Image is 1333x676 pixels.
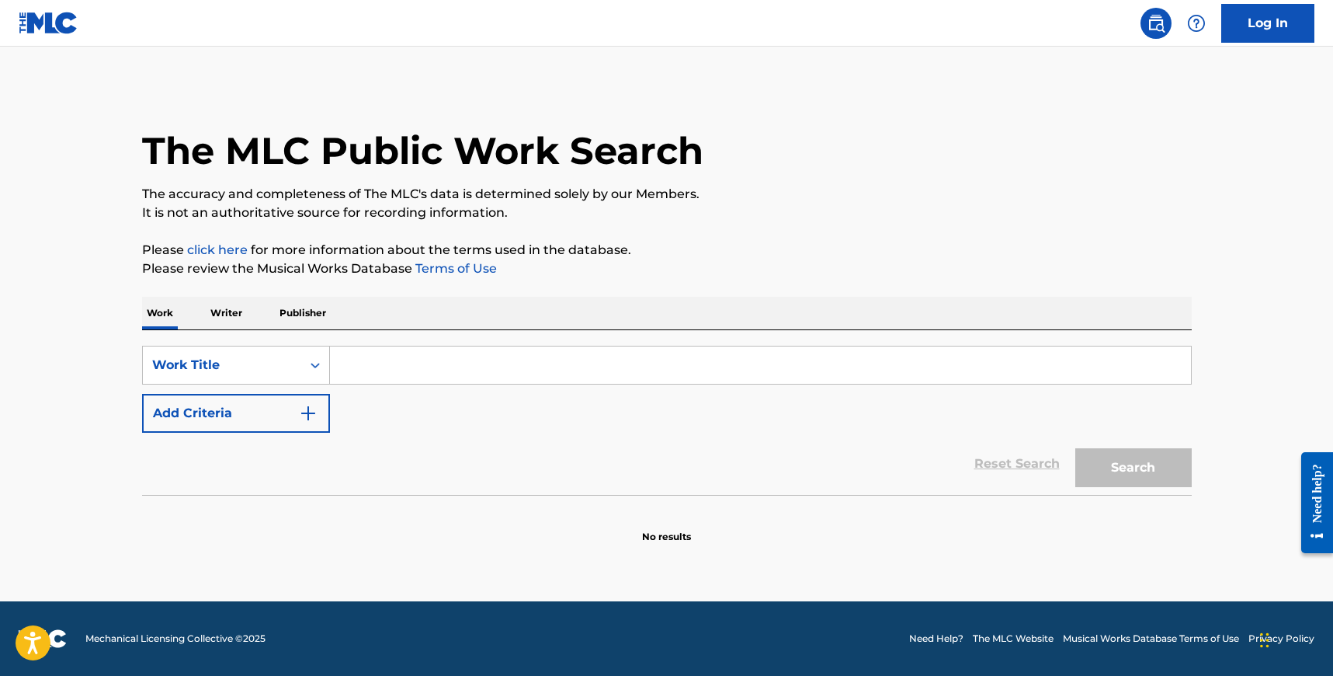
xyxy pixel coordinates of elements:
[1063,632,1239,646] a: Musical Works Database Terms of Use
[973,632,1054,646] a: The MLC Website
[19,629,67,648] img: logo
[1181,8,1212,39] div: Help
[152,356,292,375] div: Work Title
[1140,8,1172,39] a: Public Search
[206,297,247,329] p: Writer
[1290,441,1333,566] iframe: Resource Center
[1221,4,1314,43] a: Log In
[142,346,1192,495] form: Search Form
[85,632,266,646] span: Mechanical Licensing Collective © 2025
[299,404,318,423] img: 9d2ae6d4665cec9f34b9.svg
[142,204,1192,222] p: It is not an authoritative source for recording information.
[1260,617,1269,664] div: Drag
[275,297,331,329] p: Publisher
[142,185,1192,204] p: The accuracy and completeness of The MLC's data is determined solely by our Members.
[909,632,963,646] a: Need Help?
[1248,632,1314,646] a: Privacy Policy
[142,394,330,433] button: Add Criteria
[19,12,78,34] img: MLC Logo
[1255,601,1333,676] iframe: Chat Widget
[142,127,703,174] h1: The MLC Public Work Search
[187,242,248,257] a: click here
[142,260,1192,278] p: Please review the Musical Works Database
[1187,14,1206,33] img: help
[142,241,1192,260] p: Please for more information about the terms used in the database.
[642,511,691,544] p: No results
[412,261,497,276] a: Terms of Use
[1147,14,1165,33] img: search
[142,297,178,329] p: Work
